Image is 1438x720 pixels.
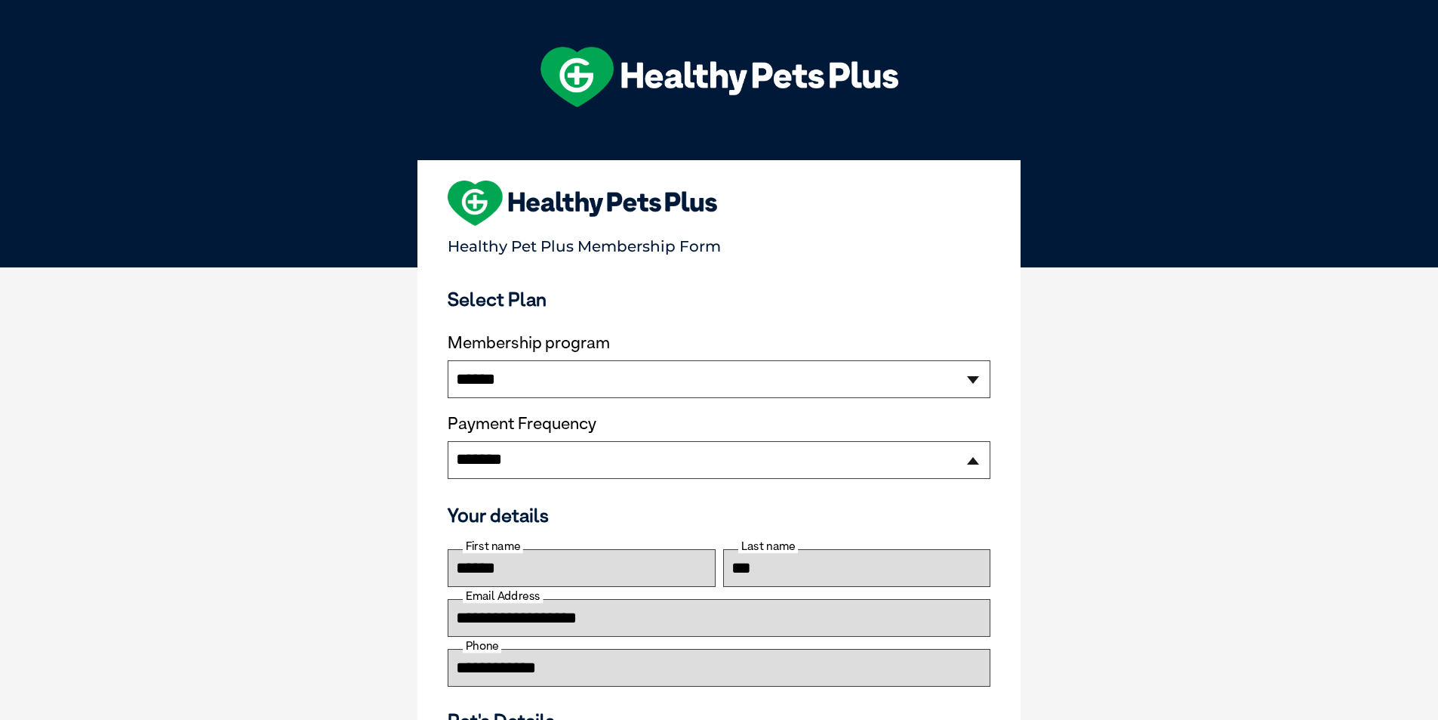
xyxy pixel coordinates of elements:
img: heart-shape-hpp-logo-large.png [448,181,717,226]
label: Membership program [448,333,990,353]
h3: Select Plan [448,288,990,311]
label: Last name [738,539,798,553]
label: First name [463,539,523,553]
label: Email Address [463,589,543,603]
p: Healthy Pet Plus Membership Form [448,230,990,255]
label: Phone [463,639,501,653]
label: Payment Frequency [448,414,596,434]
h3: Your details [448,504,990,527]
img: hpp-logo-landscape-green-white.png [540,47,898,107]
